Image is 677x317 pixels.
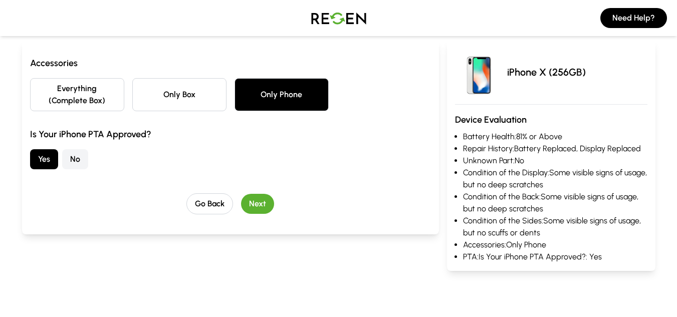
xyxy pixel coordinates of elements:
li: Condition of the Back: Some visible signs of usage, but no deep scratches [463,191,647,215]
button: Next [241,194,274,214]
button: Need Help? [600,8,667,28]
li: Accessories: Only Phone [463,239,647,251]
p: iPhone X (256GB) [507,65,586,79]
button: No [62,149,88,169]
img: Logo [304,4,374,32]
li: Condition of the Sides: Some visible signs of usage, but no scuffs or dents [463,215,647,239]
h3: Is Your iPhone PTA Approved? [30,127,431,141]
li: Unknown Part: No [463,155,647,167]
li: Battery Health: 81% or Above [463,131,647,143]
li: Repair History: Battery Replaced, Display Replaced [463,143,647,155]
img: iPhone X [455,48,503,96]
h3: Device Evaluation [455,113,647,127]
button: Go Back [186,193,233,214]
button: Only Box [132,78,227,111]
li: PTA: Is Your iPhone PTA Approved?: Yes [463,251,647,263]
button: Yes [30,149,58,169]
button: Everything (Complete Box) [30,78,124,111]
button: Only Phone [235,78,329,111]
h3: Accessories [30,56,431,70]
li: Condition of the Display: Some visible signs of usage, but no deep scratches [463,167,647,191]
